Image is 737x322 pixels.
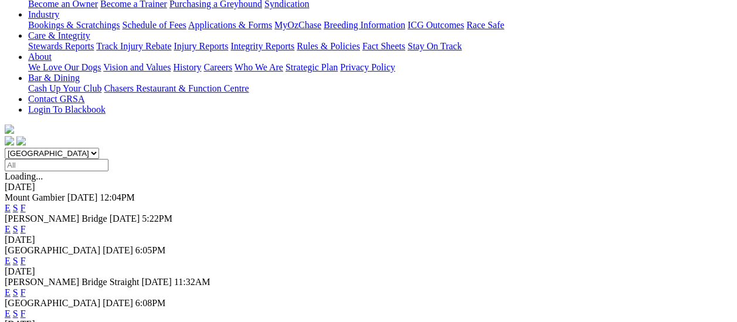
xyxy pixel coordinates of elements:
a: Who We Are [235,62,283,72]
span: [DATE] [103,298,133,308]
a: Fact Sheets [362,41,405,51]
a: E [5,309,11,318]
div: [DATE] [5,235,732,245]
a: S [13,203,18,213]
a: Injury Reports [174,41,228,51]
a: History [173,62,201,72]
a: Stay On Track [407,41,461,51]
span: 12:04PM [100,192,135,202]
span: [GEOGRAPHIC_DATA] [5,245,100,255]
input: Select date [5,159,108,171]
a: F [21,256,26,266]
span: [PERSON_NAME] Bridge Straight [5,277,139,287]
a: Schedule of Fees [122,20,186,30]
a: F [21,224,26,234]
a: Contact GRSA [28,94,84,104]
a: E [5,224,11,234]
span: Loading... [5,171,43,181]
a: Breeding Information [324,20,405,30]
span: 6:08PM [135,298,166,308]
a: Strategic Plan [286,62,338,72]
span: [GEOGRAPHIC_DATA] [5,298,100,308]
div: About [28,62,732,73]
div: [DATE] [5,266,732,277]
a: E [5,287,11,297]
a: S [13,287,18,297]
a: Stewards Reports [28,41,94,51]
span: [DATE] [67,192,98,202]
a: Integrity Reports [230,41,294,51]
a: Industry [28,9,59,19]
span: [DATE] [110,213,140,223]
a: We Love Our Dogs [28,62,101,72]
span: [DATE] [141,277,172,287]
span: [DATE] [103,245,133,255]
a: Vision and Values [103,62,171,72]
a: Cash Up Your Club [28,83,101,93]
a: F [21,309,26,318]
a: Bookings & Scratchings [28,20,120,30]
a: ICG Outcomes [407,20,464,30]
img: twitter.svg [16,136,26,145]
div: Care & Integrity [28,41,732,52]
a: Bar & Dining [28,73,80,83]
a: E [5,256,11,266]
a: Privacy Policy [340,62,395,72]
a: Care & Integrity [28,30,90,40]
div: Industry [28,20,732,30]
a: F [21,203,26,213]
a: Rules & Policies [297,41,360,51]
a: E [5,203,11,213]
a: S [13,224,18,234]
span: 11:32AM [174,277,210,287]
span: 5:22PM [142,213,172,223]
a: About [28,52,52,62]
a: Chasers Restaurant & Function Centre [104,83,249,93]
span: 6:05PM [135,245,166,255]
a: Track Injury Rebate [96,41,171,51]
a: S [13,309,18,318]
a: MyOzChase [274,20,321,30]
span: Mount Gambier [5,192,65,202]
a: S [13,256,18,266]
div: [DATE] [5,182,732,192]
span: [PERSON_NAME] Bridge [5,213,107,223]
a: F [21,287,26,297]
div: Bar & Dining [28,83,732,94]
img: facebook.svg [5,136,14,145]
a: Applications & Forms [188,20,272,30]
a: Careers [203,62,232,72]
a: Login To Blackbook [28,104,106,114]
img: logo-grsa-white.png [5,124,14,134]
a: Race Safe [466,20,504,30]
